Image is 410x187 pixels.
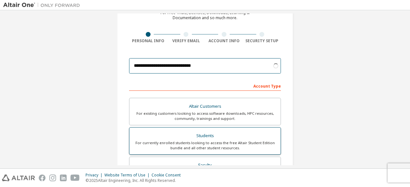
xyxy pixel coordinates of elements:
div: For Free Trials, Licenses, Downloads, Learning & Documentation and so much more. [160,10,250,20]
div: Cookie Consent [152,173,184,178]
div: Faculty [133,161,277,170]
div: Security Setup [243,38,281,43]
img: linkedin.svg [60,175,67,181]
img: facebook.svg [39,175,45,181]
div: For currently enrolled students looking to access the free Altair Student Edition bundle and all ... [133,140,277,151]
img: youtube.svg [70,175,80,181]
div: Students [133,131,277,140]
p: © 2025 Altair Engineering, Inc. All Rights Reserved. [86,178,184,183]
div: Account Info [205,38,243,43]
img: altair_logo.svg [2,175,35,181]
div: Account Type [129,81,281,91]
img: instagram.svg [49,175,56,181]
div: Verify Email [167,38,205,43]
div: Privacy [86,173,104,178]
div: Altair Customers [133,102,277,111]
div: Website Terms of Use [104,173,152,178]
div: For existing customers looking to access software downloads, HPC resources, community, trainings ... [133,111,277,121]
img: Altair One [3,2,83,8]
div: Personal Info [129,38,167,43]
